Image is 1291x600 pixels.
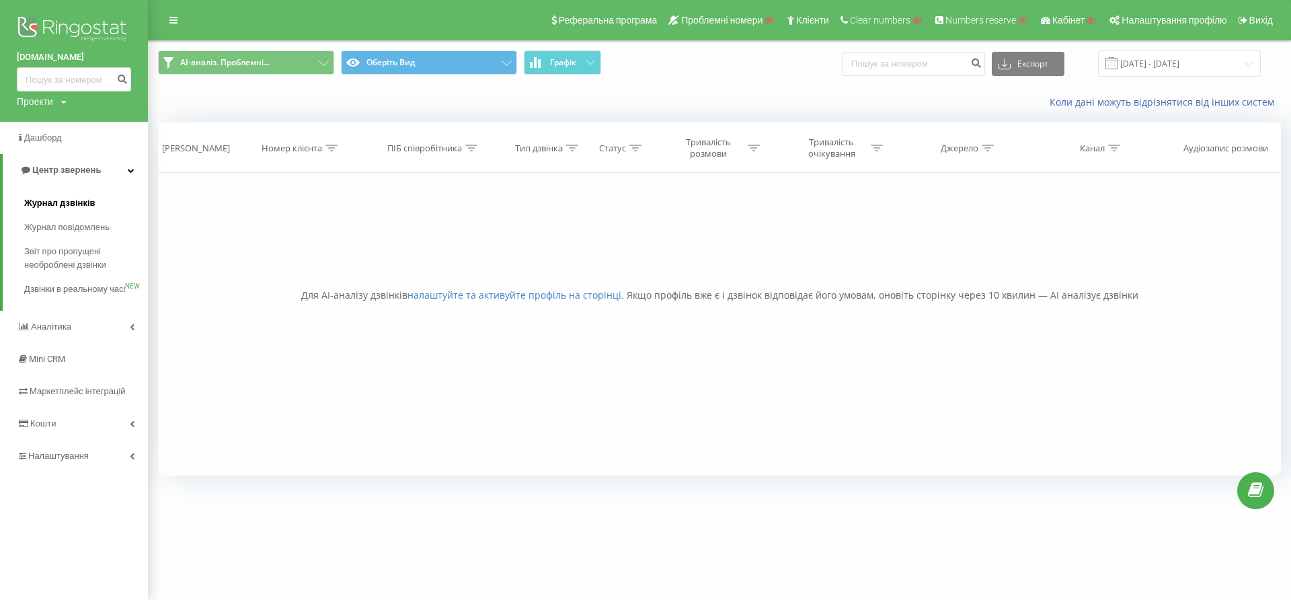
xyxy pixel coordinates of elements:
img: Ringostat logo [17,13,131,47]
div: Тип дзвінка [515,143,563,154]
a: [DOMAIN_NAME] [17,50,131,64]
div: Тривалість розмови [672,137,744,159]
div: Номер клієнта [262,143,322,154]
span: Mini CRM [29,354,65,364]
span: Аналiтика [31,322,71,332]
div: Для AI-аналізу дзвінків . Якщо профіль вже є і дзвінок відповідає його умовам, оновіть сторінку ч... [158,289,1281,302]
a: Центр звернень [3,154,148,186]
a: Коли дані можуть відрізнятися вiд інших систем [1050,96,1281,108]
input: Пошук за номером [17,67,131,91]
button: Графік [524,50,601,75]
div: Статус [599,143,626,154]
button: Експорт [992,52,1064,76]
span: Кабінет [1052,15,1085,26]
span: Налаштування профілю [1122,15,1226,26]
div: Канал [1080,143,1105,154]
span: Клієнти [796,15,829,26]
span: Журнал повідомлень [24,221,110,234]
div: Джерело [941,143,978,154]
input: Пошук за номером [843,52,985,76]
span: Графік [550,58,576,67]
a: Журнал повідомлень [24,215,148,239]
div: Проекти [17,95,53,108]
span: Звіт про пропущені необроблені дзвінки [24,245,141,272]
span: Журнал дзвінків [24,196,95,210]
a: Журнал дзвінків [24,191,148,215]
a: Дзвінки в реальному часіNEW [24,277,148,301]
span: Дашборд [24,133,62,143]
span: Вихід [1249,15,1273,26]
span: Numbers reserve [945,15,1016,26]
span: Центр звернень [32,165,101,175]
span: Проблемні номери [681,15,762,26]
span: Реферальна програма [559,15,658,26]
span: Кошти [30,418,56,428]
button: Оберіть Вид [341,50,517,75]
span: Дзвінки в реальному часі [24,283,125,296]
span: Налаштування [28,451,89,461]
span: Clear numbers [850,15,910,26]
div: Тривалість очікування [795,137,867,159]
div: Аудіозапис розмови [1183,143,1268,154]
span: AI-аналіз. Проблемні... [180,57,270,68]
div: [PERSON_NAME] [162,143,230,154]
a: Звіт про пропущені необроблені дзвінки [24,239,148,277]
span: Маркетплейс інтеграцій [30,386,126,396]
div: ПІБ співробітника [387,143,462,154]
button: AI-аналіз. Проблемні... [158,50,334,75]
a: налаштуйте та активуйте профіль на сторінці [407,289,621,301]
